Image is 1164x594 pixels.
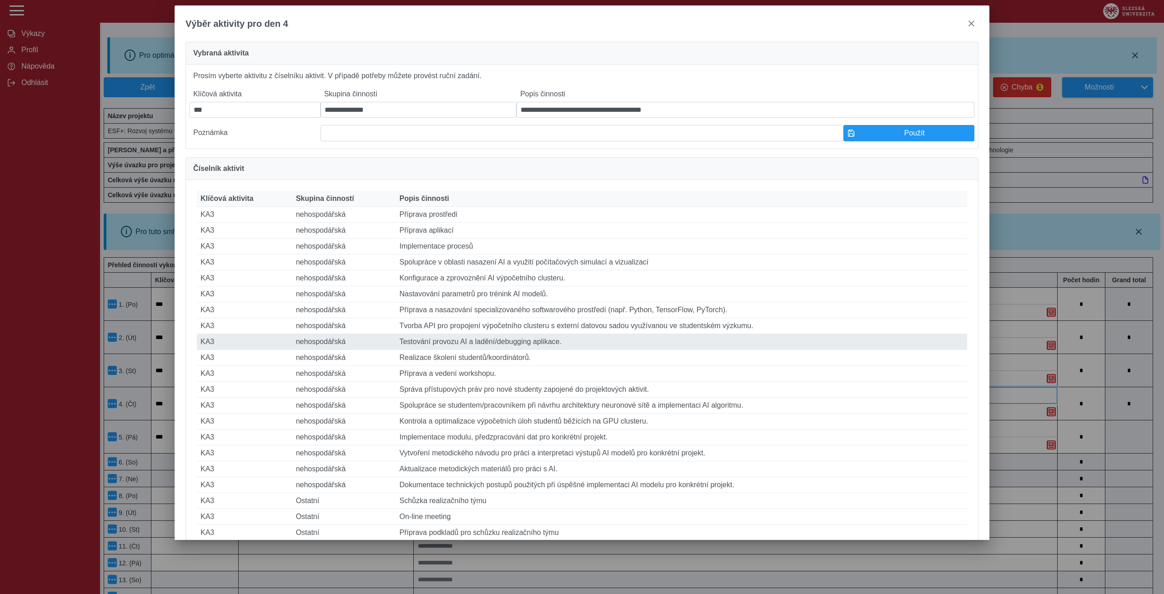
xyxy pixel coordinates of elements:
[197,207,292,223] td: KA3
[396,477,967,493] td: Dokumentace technických postupů použitých při úspěšné implementaci AI modelu pro konkrétní projekt.
[197,461,292,477] td: KA3
[197,429,292,445] td: KA3
[197,350,292,366] td: KA3
[396,509,967,525] td: On-line meeting
[197,255,292,270] td: KA3
[193,165,244,172] span: Číselník aktivit
[197,525,292,541] td: KA3
[193,50,249,57] span: Vybraná aktivita
[321,86,517,102] label: Skupina činností
[292,429,396,445] td: nehospodářská
[292,445,396,461] td: nehospodářská
[292,414,396,429] td: nehospodářská
[292,382,396,398] td: nehospodářská
[197,318,292,334] td: KA3
[197,493,292,509] td: KA3
[292,207,396,223] td: nehospodářská
[197,366,292,382] td: KA3
[292,477,396,493] td: nehospodářská
[396,461,967,477] td: Aktualizace metodických materiálů pro práci s AI.
[292,493,396,509] td: Ostatní
[396,382,967,398] td: Správa přístupových práv pro nové studenty zapojené do projektových aktivit.
[517,86,974,102] label: Popis činnosti
[197,286,292,302] td: KA3
[292,334,396,350] td: nehospodářská
[396,334,967,350] td: Testování provozu AI a ladění/debugging aplikace.
[197,334,292,350] td: KA3
[292,223,396,239] td: nehospodářská
[292,318,396,334] td: nehospodářská
[197,398,292,414] td: KA3
[396,525,967,541] td: Příprava podkladů pro schůzku realizačního týmu
[296,195,354,203] span: Skupina činností
[396,445,967,461] td: Vytvoření metodického návodu pro práci a interpretaci výstupů AI modelů pro konkrétní projekt.
[964,16,978,31] button: close
[396,286,967,302] td: Nastavování parametrů pro trénink AI modelů.
[186,65,978,149] div: Prosím vyberte aktivitu z číselníku aktivit. V případě potřeby můžete provést ruční zadání.
[197,509,292,525] td: KA3
[292,398,396,414] td: nehospodářská
[197,302,292,318] td: KA3
[396,414,967,429] td: Kontrola a optimalizace výpočetních úloh studentů běžících na GPU clusteru.
[197,414,292,429] td: KA3
[292,255,396,270] td: nehospodářská
[396,398,967,414] td: Spolupráce se studentem/pracovníkem při návrhu architektury neuronové sítě a implementaci AI algo...
[197,223,292,239] td: KA3
[396,493,967,509] td: Schůzka realizačního týmu
[292,509,396,525] td: Ostatní
[396,302,967,318] td: Příprava a nasazování specializovaného softwarového prostředí (např. Python, TensorFlow, PyTorch).
[396,207,967,223] td: Příprava prostředí
[396,255,967,270] td: Spolupráce v oblasti nasazení AI a využití počítačových simulací a vizualizací
[292,366,396,382] td: nehospodářská
[197,445,292,461] td: KA3
[858,129,970,137] span: Použít
[292,525,396,541] td: Ostatní
[197,477,292,493] td: KA3
[396,239,967,255] td: Implementace procesů
[396,223,967,239] td: Příprava aplikací
[396,350,967,366] td: Realizace školení studentů/koordinátorů.
[292,286,396,302] td: nehospodářská
[396,429,967,445] td: Implementace modulu, předzpracování dat pro konkrétní projekt.
[292,239,396,255] td: nehospodářská
[292,461,396,477] td: nehospodářská
[292,350,396,366] td: nehospodářská
[396,318,967,334] td: Tvorba API pro propojení výpočetního clusteru s externí datovou sadou využívanou ve studentském v...
[197,270,292,286] td: KA3
[190,125,321,141] label: Poznámka
[201,195,254,203] span: Klíčová aktivita
[186,19,288,29] span: Výběr aktivity pro den 4
[190,86,321,102] label: Klíčová aktivita
[292,302,396,318] td: nehospodářská
[197,382,292,398] td: KA3
[399,195,449,203] span: Popis činnosti
[292,270,396,286] td: nehospodářská
[396,270,967,286] td: Konfigurace a zprovoznění AI výpočetního clusteru.
[843,125,974,141] button: Použít
[197,239,292,255] td: KA3
[396,366,967,382] td: Příprava a vedení workshopu.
